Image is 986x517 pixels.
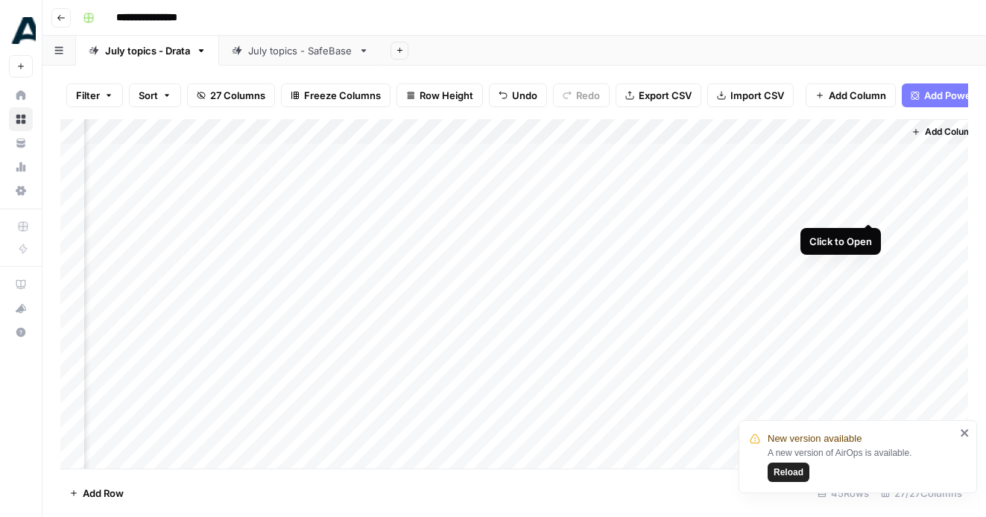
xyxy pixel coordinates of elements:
button: Freeze Columns [281,83,391,107]
button: Filter [66,83,123,107]
div: Click to Open [809,234,872,249]
img: Drata Logo [9,17,36,44]
span: Sort [139,88,158,103]
button: Add Row [60,481,133,505]
button: Export CSV [616,83,701,107]
button: close [960,427,970,439]
span: Redo [576,88,600,103]
span: Freeze Columns [304,88,381,103]
a: July topics - SafeBase [219,36,382,66]
button: 27 Columns [187,83,275,107]
span: Add Column [829,88,886,103]
span: Reload [774,466,803,479]
button: Import CSV [707,83,794,107]
a: Settings [9,179,33,203]
div: What's new? [10,297,32,320]
a: Usage [9,155,33,179]
span: Undo [512,88,537,103]
a: Browse [9,107,33,131]
div: A new version of AirOps is available. [768,446,955,482]
button: Workspace: Drata [9,12,33,49]
span: New version available [768,431,862,446]
button: What's new? [9,296,33,320]
span: Row Height [420,88,473,103]
span: 27 Columns [210,88,265,103]
a: Your Data [9,131,33,155]
div: July topics - Drata [105,43,190,58]
span: Filter [76,88,100,103]
span: Add Column [925,125,977,139]
button: Sort [129,83,181,107]
a: Home [9,83,33,107]
button: Row Height [396,83,483,107]
button: Undo [489,83,547,107]
a: AirOps Academy [9,273,33,296]
span: Add Row [83,486,124,501]
button: Add Column [806,83,896,107]
span: Import CSV [730,88,784,103]
button: Help + Support [9,320,33,344]
button: Reload [768,463,809,482]
div: 27/27 Columns [875,481,968,505]
span: Export CSV [639,88,692,103]
div: 45 Rows [812,481,875,505]
div: July topics - SafeBase [248,43,353,58]
button: Redo [553,83,610,107]
button: Add Column [906,122,983,142]
a: July topics - Drata [76,36,219,66]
